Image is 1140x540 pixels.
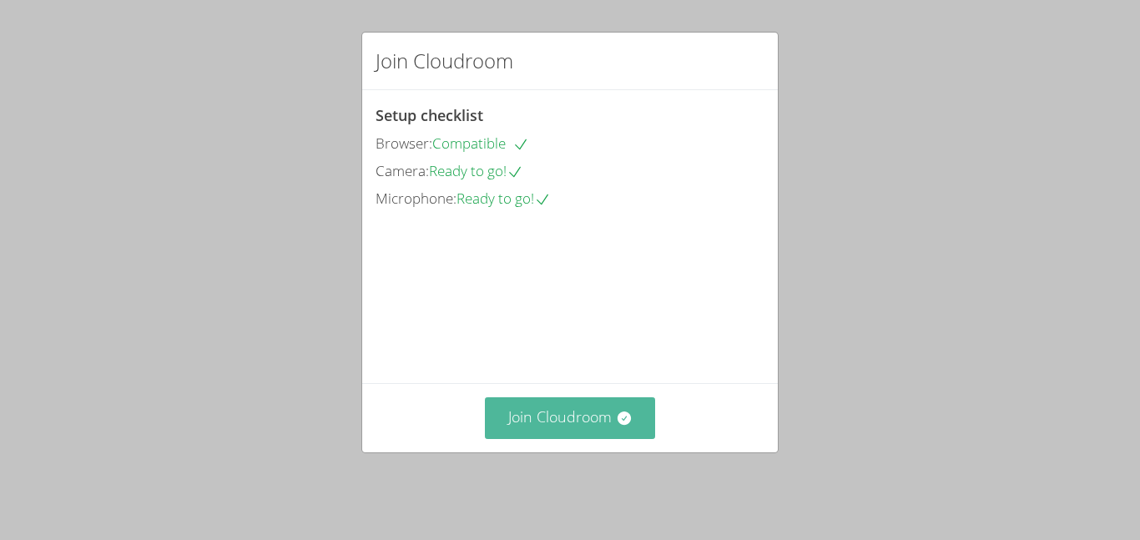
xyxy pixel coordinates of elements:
span: Camera: [376,161,429,180]
span: Setup checklist [376,105,483,125]
h2: Join Cloudroom [376,46,513,76]
span: Compatible [432,134,529,153]
span: Ready to go! [429,161,523,180]
span: Ready to go! [457,189,551,208]
span: Microphone: [376,189,457,208]
button: Join Cloudroom [485,397,656,438]
span: Browser: [376,134,432,153]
